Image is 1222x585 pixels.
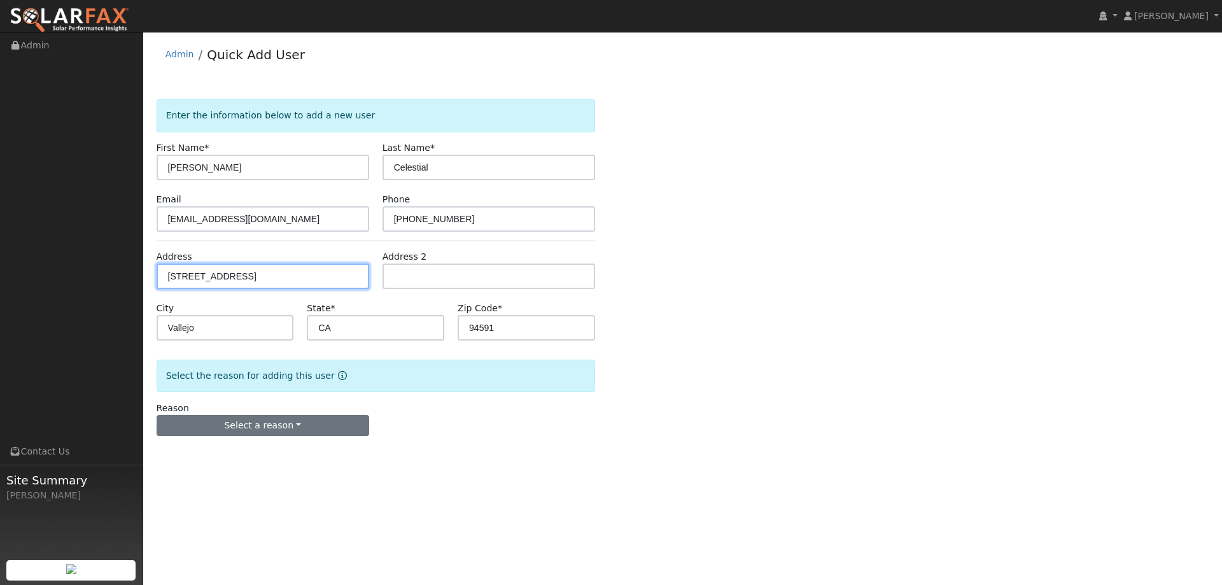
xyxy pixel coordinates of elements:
[430,143,435,153] span: Required
[157,402,189,415] label: Reason
[157,99,595,132] div: Enter the information below to add a new user
[6,489,136,502] div: [PERSON_NAME]
[157,193,181,206] label: Email
[204,143,209,153] span: Required
[458,302,502,315] label: Zip Code
[335,370,347,381] a: Reason for new user
[157,302,174,315] label: City
[383,141,435,155] label: Last Name
[207,47,305,62] a: Quick Add User
[10,7,129,34] img: SolarFax
[307,302,335,315] label: State
[331,303,335,313] span: Required
[66,564,76,574] img: retrieve
[383,193,411,206] label: Phone
[6,472,136,489] span: Site Summary
[157,415,369,437] button: Select a reason
[157,141,209,155] label: First Name
[157,360,595,392] div: Select the reason for adding this user
[383,250,427,264] label: Address 2
[1134,11,1209,21] span: [PERSON_NAME]
[498,303,502,313] span: Required
[165,49,194,59] a: Admin
[157,250,192,264] label: Address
